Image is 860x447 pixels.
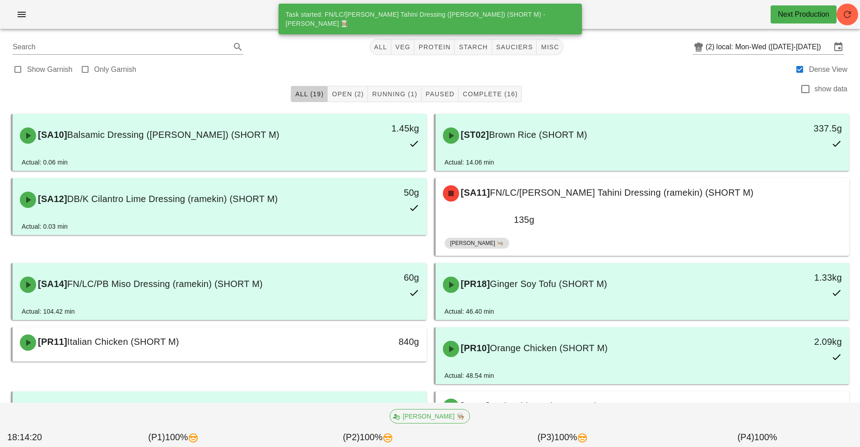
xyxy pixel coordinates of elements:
button: All [370,39,391,55]
span: misc [540,43,559,51]
div: 60g [327,270,419,285]
span: FN/LC/PB Miso Dressing (ramekin) (SHORT M) [67,279,263,289]
span: [PR10] [459,343,490,353]
button: veg [391,39,415,55]
span: protein [418,43,451,51]
span: [VE26] [459,401,490,411]
span: Ginger Soy Tofu (SHORT M) [490,279,607,289]
span: Open (2) [331,90,364,98]
div: 135g [443,212,535,227]
div: (P1) 100% [76,429,271,446]
span: Orange Chicken (SHORT M) [490,343,608,353]
div: Next Production [778,9,829,20]
div: 1.33kg [750,270,842,285]
label: Show Garnish [27,65,73,74]
div: 18:14:20 [5,429,76,446]
span: sauciers [496,43,533,51]
span: [SA14] [36,279,67,289]
button: Paused [422,86,459,102]
div: Actual: 104.42 min [22,306,75,316]
div: Actual: 0.03 min [22,221,68,231]
span: Italian Chicken (SHORT M) [67,337,179,347]
div: 140g [750,399,842,413]
button: Complete (16) [459,86,522,102]
span: [PR18] [459,279,490,289]
div: Actual: 14.06 min [445,157,494,167]
label: Only Garnish [94,65,136,74]
button: misc [537,39,563,55]
button: starch [455,39,492,55]
div: (P2) 100% [271,429,465,446]
span: [PERSON_NAME] 👨🏼‍🍳 [450,238,504,249]
span: [SA10] [36,130,67,140]
label: show data [814,85,847,94]
span: Running (1) [372,90,417,98]
span: veg [395,43,411,51]
button: Running (1) [368,86,421,102]
div: Actual: 46.40 min [445,306,494,316]
span: Balsamic Dressing ([PERSON_NAME]) (SHORT M) [67,130,279,140]
span: Brown Rice (SHORT M) [489,130,587,140]
span: [ST02] [459,130,489,140]
div: Actual: 0.06 min [22,157,68,167]
span: starch [458,43,488,51]
label: Dense View [809,65,847,74]
button: Open (2) [328,86,368,102]
span: [SA11] [459,188,490,198]
div: 1.45kg [327,121,419,136]
span: FN/LC/[PERSON_NAME] Tahini Dressing (ramekin) (SHORT M) [490,188,753,198]
div: 2.09kg [750,334,842,349]
span: Paused [425,90,455,98]
div: 560g [327,399,419,413]
span: Red Cabbage (SHORT M) [489,401,597,411]
span: All (19) [295,90,324,98]
button: sauciers [492,39,537,55]
div: (P3) 100% [465,429,660,446]
div: (P4) 100% [660,429,855,446]
button: All (19) [291,86,328,102]
button: protein [414,39,455,55]
span: Complete (16) [462,90,518,98]
div: (2) [706,42,716,52]
div: 840g [327,334,419,349]
div: 50g [327,185,419,200]
div: 337.5g [750,121,842,136]
div: Actual: 48.54 min [445,371,494,381]
span: [PERSON_NAME] 👨🏼‍🍳 [395,409,464,423]
span: All [374,43,387,51]
span: [SA12] [36,194,67,204]
span: [PR11] [36,337,67,347]
span: DB/K Cilantro Lime Dressing (ramekin) (SHORT M) [67,194,278,204]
